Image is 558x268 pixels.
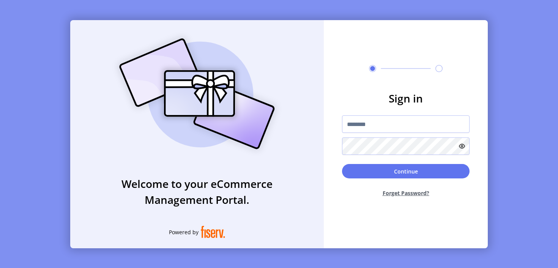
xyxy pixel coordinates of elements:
[169,228,199,236] span: Powered by
[70,176,324,208] h3: Welcome to your eCommerce Management Portal.
[342,90,470,106] h3: Sign in
[108,30,286,158] img: card_Illustration.svg
[342,164,470,178] button: Continue
[342,183,470,203] button: Forget Password?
